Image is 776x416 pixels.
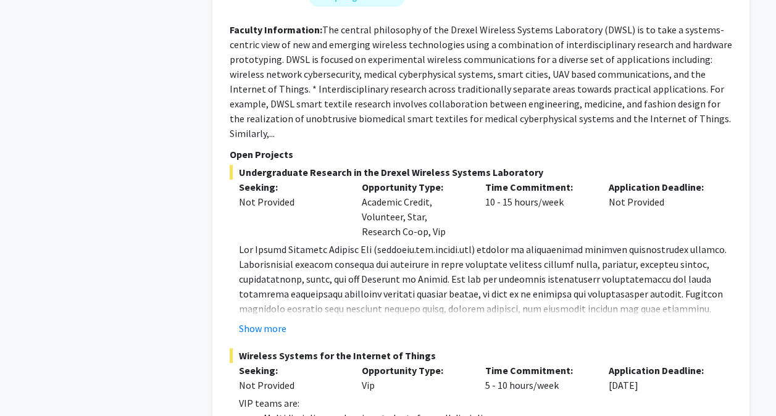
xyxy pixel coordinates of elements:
button: Show more [239,321,286,336]
p: Seeking: [239,363,344,378]
p: Opportunity Type: [362,363,467,378]
p: Time Commitment: [485,180,590,194]
div: Not Provided [239,194,344,209]
p: Opportunity Type: [362,180,467,194]
div: 10 - 15 hours/week [476,180,599,239]
div: Not Provided [599,180,723,239]
p: Application Deadline: [609,180,714,194]
b: Faculty Information: [230,23,322,36]
div: Not Provided [239,378,344,393]
p: Open Projects [230,147,732,162]
div: 5 - 10 hours/week [476,363,599,393]
iframe: Chat [9,360,52,407]
span: Undergraduate Research in the Drexel Wireless Systems Laboratory [230,165,732,180]
p: Application Deadline: [609,363,714,378]
div: Academic Credit, Volunteer, Star, Research Co-op, Vip [353,180,476,239]
div: [DATE] [599,363,723,393]
p: VIP teams are: [239,396,732,410]
div: Vip [353,363,476,393]
fg-read-more: The central philosophy of the Drexel Wireless Systems Laboratory (DWSL) is to take a systems-cent... [230,23,732,139]
p: Seeking: [239,180,344,194]
p: Time Commitment: [485,363,590,378]
p: Lor Ipsumd Sitametc Adipisc Eli (seddoeiu.tem.incidi.utl) etdolor ma aliquaenimad minimven quisno... [239,242,732,390]
span: Wireless Systems for the Internet of Things [230,348,732,363]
